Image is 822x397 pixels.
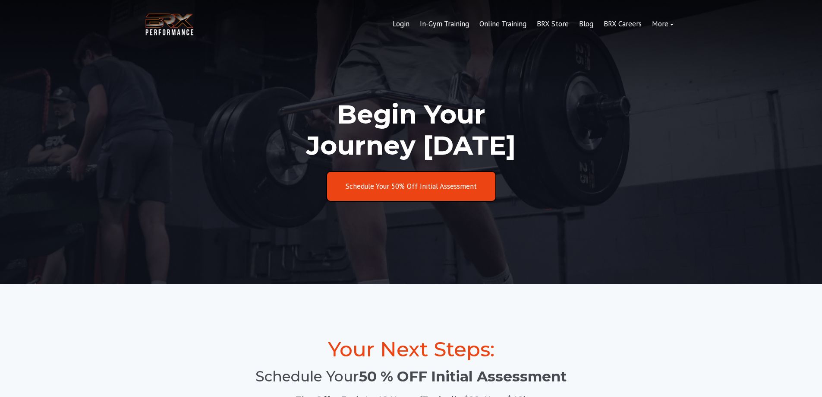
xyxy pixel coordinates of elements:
h3: Schedule Your [152,369,670,384]
span: 50 % OFF Initial Assessment [359,368,567,385]
a: More [647,14,679,35]
img: BRX Transparent Logo-2 [144,11,195,38]
a: Online Training [474,14,532,35]
a: Schedule Your 50% Off Initial Assessment [326,171,496,202]
div: Navigation Menu [387,14,679,35]
a: Blog [574,14,598,35]
strong: Begin Your Journey [DATE] [306,98,516,161]
a: BRX Store [532,14,574,35]
a: Login [387,14,415,35]
a: In-Gym Training [415,14,474,35]
a: BRX Careers [598,14,647,35]
h2: Your Next Steps: [152,319,670,359]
